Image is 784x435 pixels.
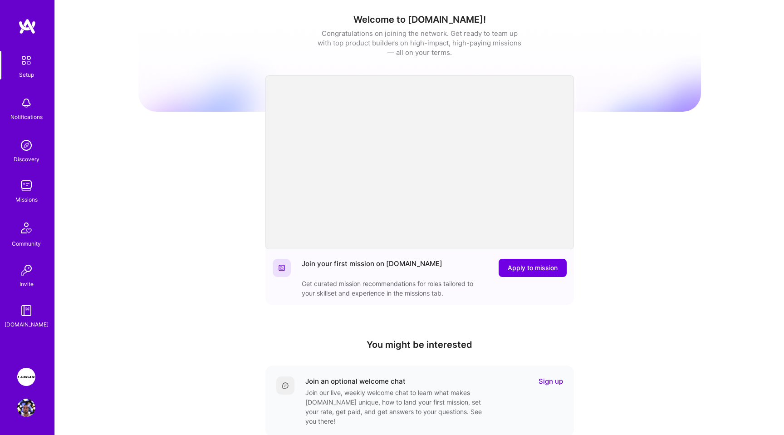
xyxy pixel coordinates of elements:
div: Missions [15,195,38,204]
img: bell [17,94,35,112]
button: Apply to mission [499,259,567,277]
div: Join an optional welcome chat [305,376,406,386]
img: Website [278,264,285,272]
h4: You might be interested [265,339,574,350]
div: Invite [20,279,34,289]
span: Apply to mission [508,263,558,272]
h1: Welcome to [DOMAIN_NAME]! [138,14,701,25]
div: Discovery [14,154,39,164]
div: Get curated mission recommendations for roles tailored to your skillset and experience in the mis... [302,279,483,298]
img: logo [18,18,36,35]
img: Langan: AI-Copilot for Environmental Site Assessment [17,368,35,386]
img: Community [15,217,37,239]
div: Join our live, weekly welcome chat to learn what makes [DOMAIN_NAME] unique, how to land your fir... [305,388,487,426]
img: setup [17,51,36,70]
a: Sign up [539,376,563,386]
a: Langan: AI-Copilot for Environmental Site Assessment [15,368,38,386]
img: Invite [17,261,35,279]
div: Notifications [10,112,43,122]
iframe: video [265,75,574,249]
div: Setup [19,70,34,79]
div: Join your first mission on [DOMAIN_NAME] [302,259,442,277]
div: [DOMAIN_NAME] [5,320,49,329]
img: User Avatar [17,399,35,417]
img: Comment [282,382,289,389]
div: Congratulations on joining the network. Get ready to team up with top product builders on high-im... [318,29,522,57]
a: User Avatar [15,399,38,417]
img: discovery [17,136,35,154]
img: guide book [17,302,35,320]
div: Community [12,239,41,248]
img: teamwork [17,177,35,195]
